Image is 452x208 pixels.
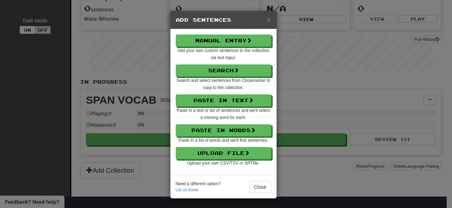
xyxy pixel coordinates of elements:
[178,48,269,60] small: Add your own custom sentences to the collection via text input.
[176,181,221,193] small: Need a different option? .
[176,78,270,90] small: Search and select sentences from Clozemaster to copy to the collection.
[267,15,271,24] span: ×
[249,181,271,193] button: Close
[177,108,270,120] small: Paste in a text or list of sentences and we'll select a missing word for each.
[267,16,271,23] button: Close
[176,64,271,77] button: Search
[176,124,271,136] button: Paste in Words
[187,161,260,166] small: Upload your own CSV/TSV or SRT file.
[176,16,271,24] h5: Add Sentences
[176,94,271,106] button: Paste in Text
[179,138,268,143] small: Paste in a list of words and we'll find sentences.
[176,35,271,47] button: Manual Entry
[176,187,198,192] a: Let us know
[176,147,271,159] button: Upload File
